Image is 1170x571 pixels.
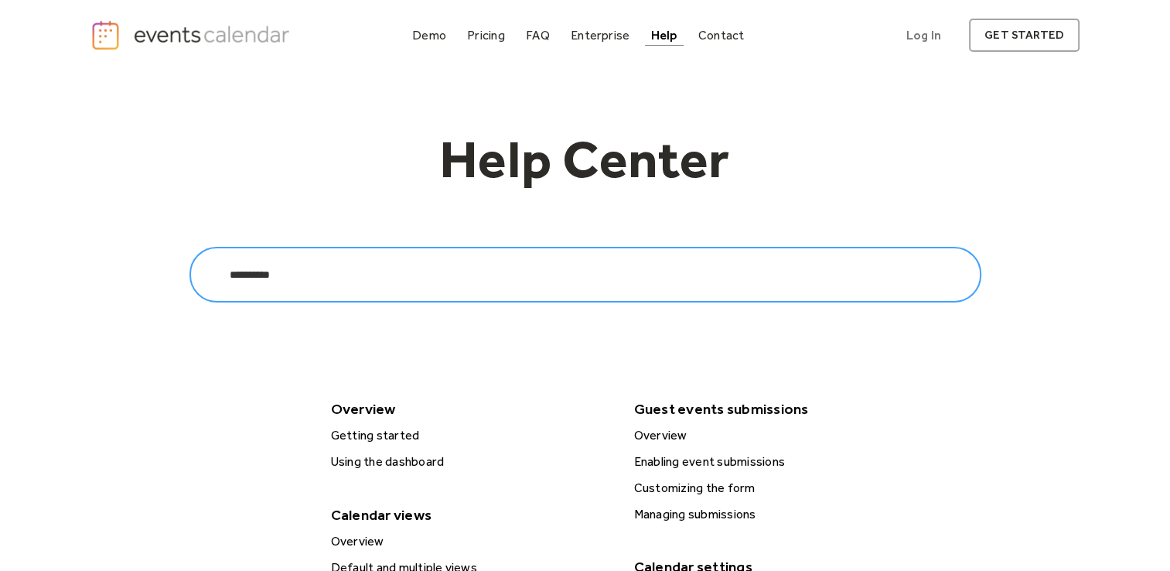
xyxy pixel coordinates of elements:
[628,504,919,525] a: Managing submissions
[628,478,919,498] a: Customizing the form
[698,31,745,39] div: Contact
[406,25,452,46] a: Demo
[412,31,446,39] div: Demo
[565,25,636,46] a: Enterprise
[326,452,616,472] div: Using the dashboard
[628,426,919,446] a: Overview
[526,31,550,39] div: FAQ
[369,132,802,200] h1: Help Center
[628,452,919,472] a: Enabling event submissions
[891,19,957,52] a: Log In
[461,25,511,46] a: Pricing
[90,19,295,51] a: home
[325,532,616,552] a: Overview
[629,478,919,498] div: Customizing the form
[326,426,616,446] div: Getting started
[326,532,616,552] div: Overview
[323,395,614,422] div: Overview
[467,31,505,39] div: Pricing
[629,504,919,525] div: Managing submissions
[325,426,616,446] a: Getting started
[629,452,919,472] div: Enabling event submissions
[626,395,917,422] div: Guest events submissions
[325,452,616,472] a: Using the dashboard
[520,25,556,46] a: FAQ
[571,31,629,39] div: Enterprise
[692,25,751,46] a: Contact
[629,426,919,446] div: Overview
[651,31,677,39] div: Help
[645,25,684,46] a: Help
[969,19,1080,52] a: get started
[323,501,614,528] div: Calendar views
